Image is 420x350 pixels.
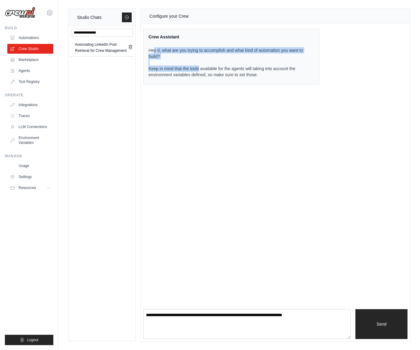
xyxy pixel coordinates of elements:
a: Agents [7,66,53,76]
a: Crew Studio [7,44,53,54]
a: Tool Registry [7,77,53,87]
button: Resources [7,183,53,193]
button: Send [355,309,408,339]
div: Operate [5,93,53,98]
a: Traces [7,111,53,121]
a: Integrations [7,100,53,110]
a: Usage [7,161,53,171]
div: Build [5,26,53,30]
span: Resources [19,185,36,190]
a: Marketplace [7,55,53,65]
a: Automations [7,33,53,43]
button: Logout [5,335,53,345]
div: Configure your Crew [149,12,188,20]
p: Hey d, what are you trying to accomplish and what kind of automation you want to build? Keep in m... [148,47,307,78]
a: LLM Connections [7,122,53,132]
img: Logo [5,7,35,19]
div: Crew Assistant [148,34,307,40]
a: Environment Variables [7,133,53,148]
span: Logout [27,337,38,342]
div: Automating LinkedIn Post Retrieval for Crew Management [75,41,128,54]
a: Settings [7,172,53,182]
div: Manage [5,154,53,159]
a: Automating LinkedIn Post Retrieval for Crew Management [74,41,128,54]
div: Studio Chats [77,14,101,21]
